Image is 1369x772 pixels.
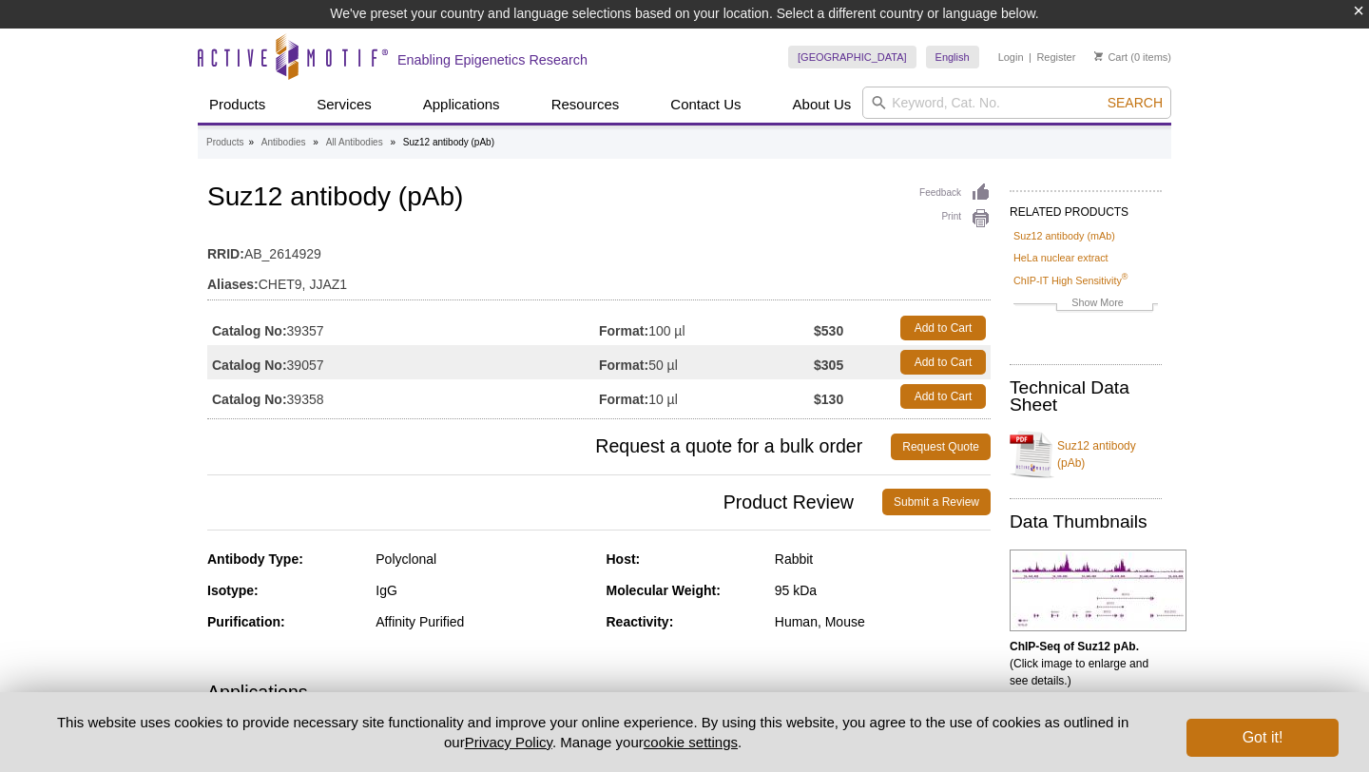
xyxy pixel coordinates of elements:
[403,137,494,147] li: Suz12 antibody (pAb)
[599,322,648,339] strong: Format:
[1094,46,1171,68] li: (0 items)
[998,50,1024,64] a: Login
[207,678,991,706] h3: Applications
[1013,272,1128,289] a: ChIP-IT High Sensitivity®
[1036,50,1075,64] a: Register
[30,712,1155,752] p: This website uses cookies to provide necessary site functionality and improve your online experie...
[261,134,306,151] a: Antibodies
[607,551,641,567] strong: Host:
[775,582,991,599] div: 95 kDa
[659,87,752,123] a: Contact Us
[1010,426,1162,483] a: Suz12 antibody (pAb)
[1013,227,1115,244] a: Suz12 antibody (mAb)
[397,51,588,68] h2: Enabling Epigenetics Research
[599,345,814,379] td: 50 µl
[313,137,318,147] li: »
[1010,190,1162,224] h2: RELATED PRODUCTS
[1186,719,1339,757] button: Got it!
[326,134,383,151] a: All Antibodies
[1010,638,1162,689] p: (Click image to enlarge and see details.)
[644,734,738,750] button: cookie settings
[248,137,254,147] li: »
[207,264,991,295] td: CHET9, JJAZ1
[212,357,287,374] strong: Catalog No:
[862,87,1171,119] input: Keyword, Cat. No.
[900,350,986,375] a: Add to Cart
[212,322,287,339] strong: Catalog No:
[207,245,244,262] strong: RRID:
[781,87,863,123] a: About Us
[207,489,882,515] span: Product Review
[207,583,259,598] strong: Isotype:
[376,613,591,630] div: Affinity Purified
[1108,95,1163,110] span: Search
[207,311,599,345] td: 39357
[207,276,259,293] strong: Aliases:
[814,357,843,374] strong: $305
[1010,550,1186,631] img: Suz12 antibody (pAb) tested by ChIP-Seq.
[900,384,986,409] a: Add to Cart
[207,234,991,264] td: AB_2614929
[1013,249,1109,266] a: HeLa nuclear extract
[207,345,599,379] td: 39057
[882,489,991,515] a: Submit a Review
[775,550,991,568] div: Rabbit
[376,582,591,599] div: IgG
[607,583,721,598] strong: Molecular Weight:
[891,434,991,460] a: Request Quote
[1029,46,1032,68] li: |
[540,87,631,123] a: Resources
[919,183,991,203] a: Feedback
[1102,94,1168,111] button: Search
[788,46,916,68] a: [GEOGRAPHIC_DATA]
[207,183,991,215] h1: Suz12 antibody (pAb)
[900,316,986,340] a: Add to Cart
[198,87,277,123] a: Products
[926,46,979,68] a: English
[1010,379,1162,414] h2: Technical Data Sheet
[465,734,552,750] a: Privacy Policy
[1094,51,1103,61] img: Your Cart
[390,137,395,147] li: »
[775,613,991,630] div: Human, Mouse
[376,550,591,568] div: Polyclonal
[412,87,511,123] a: Applications
[599,357,648,374] strong: Format:
[599,391,648,408] strong: Format:
[206,134,243,151] a: Products
[207,614,285,629] strong: Purification:
[1010,640,1139,653] b: ChIP-Seq of Suz12 pAb.
[1013,294,1158,316] a: Show More
[814,322,843,339] strong: $530
[207,379,599,414] td: 39358
[207,434,891,460] span: Request a quote for a bulk order
[207,551,303,567] strong: Antibody Type:
[814,391,843,408] strong: $130
[1122,272,1128,281] sup: ®
[599,379,814,414] td: 10 µl
[599,311,814,345] td: 100 µl
[305,87,383,123] a: Services
[1010,513,1162,531] h2: Data Thumbnails
[919,208,991,229] a: Print
[1094,50,1128,64] a: Cart
[607,614,674,629] strong: Reactivity:
[212,391,287,408] strong: Catalog No:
